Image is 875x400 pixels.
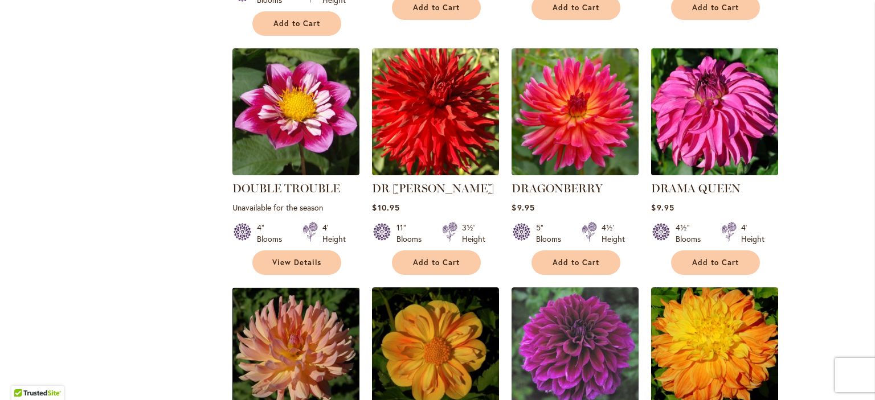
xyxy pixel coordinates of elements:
[553,3,599,13] span: Add to Cart
[232,182,340,195] a: DOUBLE TROUBLE
[413,3,460,13] span: Add to Cart
[553,258,599,267] span: Add to Cart
[392,250,481,275] button: Add to Cart
[322,222,346,245] div: 4' Height
[372,202,399,213] span: $10.95
[232,202,359,213] p: Unavailable for the season
[252,11,341,36] button: Add to Cart
[272,258,321,267] span: View Details
[676,222,708,245] div: 4½" Blooms
[651,202,674,213] span: $9.95
[741,222,764,245] div: 4' Height
[512,182,603,195] a: DRAGONBERRY
[602,222,625,245] div: 4½' Height
[396,222,428,245] div: 11" Blooms
[536,222,568,245] div: 5" Blooms
[413,258,460,267] span: Add to Cart
[257,222,289,245] div: 4" Blooms
[512,48,639,175] img: DRAGONBERRY
[273,19,320,28] span: Add to Cart
[232,167,359,178] a: DOUBLE TROUBLE
[232,48,359,175] img: DOUBLE TROUBLE
[9,360,40,391] iframe: Launch Accessibility Center
[372,48,499,175] img: DR LES
[651,182,741,195] a: DRAMA QUEEN
[512,202,534,213] span: $9.95
[531,250,620,275] button: Add to Cart
[372,167,499,178] a: DR LES
[512,167,639,178] a: DRAGONBERRY
[692,3,739,13] span: Add to Cart
[671,250,760,275] button: Add to Cart
[651,167,778,178] a: DRAMA QUEEN
[648,46,782,179] img: DRAMA QUEEN
[252,250,341,275] a: View Details
[692,258,739,267] span: Add to Cart
[372,182,494,195] a: DR [PERSON_NAME]
[462,222,485,245] div: 3½' Height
